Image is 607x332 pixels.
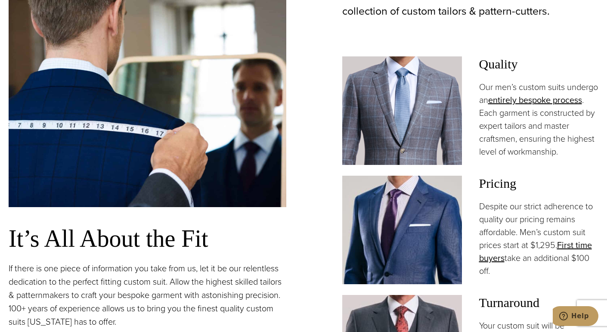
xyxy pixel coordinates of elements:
[479,239,592,264] a: First time buyers
[479,176,599,191] h3: Pricing
[9,224,286,253] h3: It’s All About the Fit
[488,93,582,106] a: entirely bespoke process
[479,200,599,277] p: Despite our strict adherence to quality our pricing remains affordable. Men’s custom suit prices ...
[479,56,599,72] h3: Quality
[342,176,462,284] img: Client in blue solid custom made suit with white shirt and navy tie. Fabric by Scabal.
[9,262,286,329] p: If there is one piece of information you take from us, let it be our relentless dedication to the...
[479,295,599,310] h3: Turnaround
[342,56,462,165] img: Client in Zegna grey windowpane bespoke suit with white shirt and light blue tie.
[479,81,599,158] p: Our men’s custom suits undergo an . Each garment is constructed by expert tailors and master craf...
[553,306,598,328] iframe: Opens a widget where you can chat to one of our agents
